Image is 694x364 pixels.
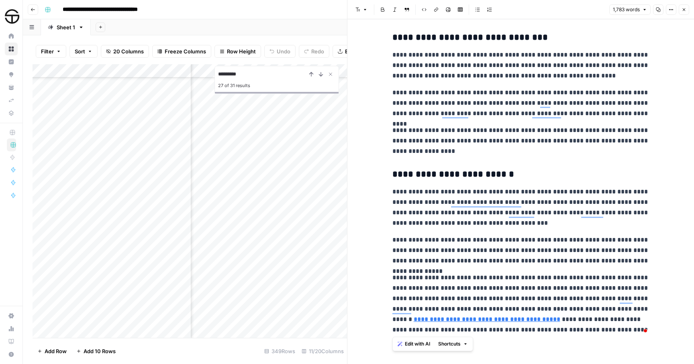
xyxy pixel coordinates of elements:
button: Filter [36,45,66,58]
button: Row Height [214,45,261,58]
span: Filter [41,47,54,55]
a: Home [5,30,18,43]
span: 20 Columns [113,47,144,55]
img: SimpleTire Logo [5,9,19,24]
span: Shortcuts [438,340,461,348]
a: Syncs [5,94,18,107]
button: Shortcuts [435,339,471,349]
span: Sort [75,47,85,55]
span: Row Height [227,47,256,55]
a: Insights [5,55,18,68]
span: Add Row [45,347,67,355]
div: 27 of 31 results [218,81,335,90]
div: Sheet 1 [57,23,75,31]
div: 349 Rows [261,345,298,358]
button: 20 Columns [101,45,149,58]
span: 1,783 words [613,6,640,13]
div: 11/20 Columns [298,345,347,358]
button: 1,783 words [609,4,651,15]
button: Next Result [316,69,326,79]
a: Usage [5,322,18,335]
a: Your Data [5,81,18,94]
button: Add 10 Rows [71,345,120,358]
a: Data Library [5,107,18,120]
span: Redo [311,47,324,55]
button: Previous Result [306,69,316,79]
a: Settings [5,309,18,322]
a: Sheet 1 [41,19,91,35]
button: Close Search [326,69,335,79]
button: Export CSV [333,45,379,58]
button: Edit with AI [394,339,433,349]
button: Add Row [33,345,71,358]
a: Opportunities [5,68,18,81]
span: Add 10 Rows [84,347,116,355]
button: Help + Support [5,348,18,361]
button: Sort [69,45,98,58]
span: Undo [277,47,290,55]
button: Undo [264,45,296,58]
span: Edit with AI [405,340,430,348]
button: Freeze Columns [152,45,211,58]
button: Workspace: SimpleTire [5,6,18,26]
a: Browse [5,43,18,55]
button: Redo [299,45,329,58]
a: Learning Hub [5,335,18,348]
span: Freeze Columns [165,47,206,55]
